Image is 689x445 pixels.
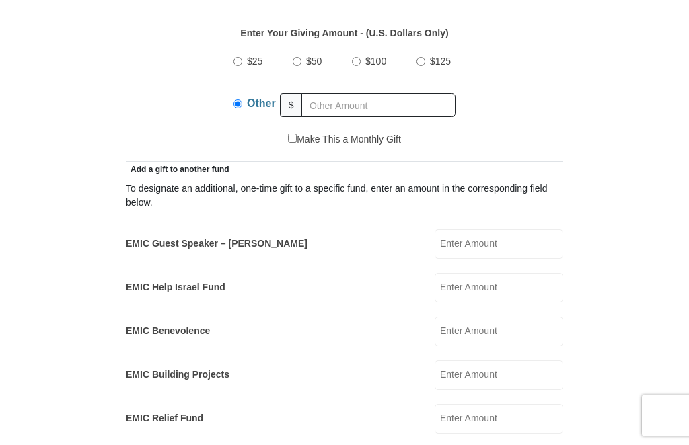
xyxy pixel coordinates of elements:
label: Make This a Monthly Gift [288,132,401,147]
label: EMIC Help Israel Fund [126,280,225,294]
input: Enter Amount [435,229,563,259]
label: EMIC Building Projects [126,368,229,382]
input: Enter Amount [435,360,563,390]
span: $25 [247,56,262,67]
strong: Enter Your Giving Amount - (U.S. Dollars Only) [240,28,448,38]
input: Enter Amount [435,273,563,302]
span: $125 [430,56,451,67]
span: $ [280,93,303,117]
label: EMIC Relief Fund [126,411,203,426]
span: $50 [306,56,322,67]
input: Other Amount [301,93,456,117]
div: To designate an additional, one-time gift to a specific fund, enter an amount in the correspondin... [126,181,563,210]
input: Enter Amount [435,404,563,434]
span: Add a gift to another fund [126,165,229,174]
input: Enter Amount [435,317,563,346]
input: Make This a Monthly Gift [288,134,297,143]
span: Other [247,97,276,109]
label: EMIC Benevolence [126,324,210,338]
label: EMIC Guest Speaker – [PERSON_NAME] [126,237,307,251]
span: $100 [365,56,386,67]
